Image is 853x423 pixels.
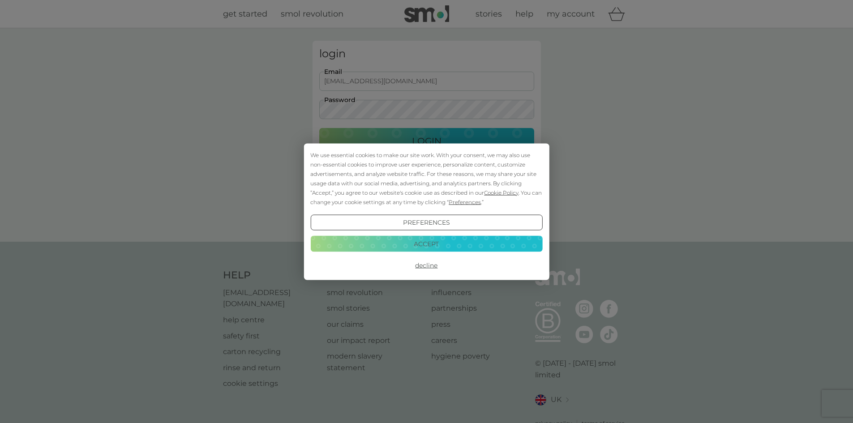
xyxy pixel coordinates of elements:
button: Preferences [310,214,542,231]
div: We use essential cookies to make our site work. With your consent, we may also use non-essential ... [310,150,542,206]
button: Accept [310,236,542,252]
button: Decline [310,257,542,273]
span: Preferences [449,198,481,205]
span: Cookie Policy [484,189,519,196]
div: Cookie Consent Prompt [304,143,549,280]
